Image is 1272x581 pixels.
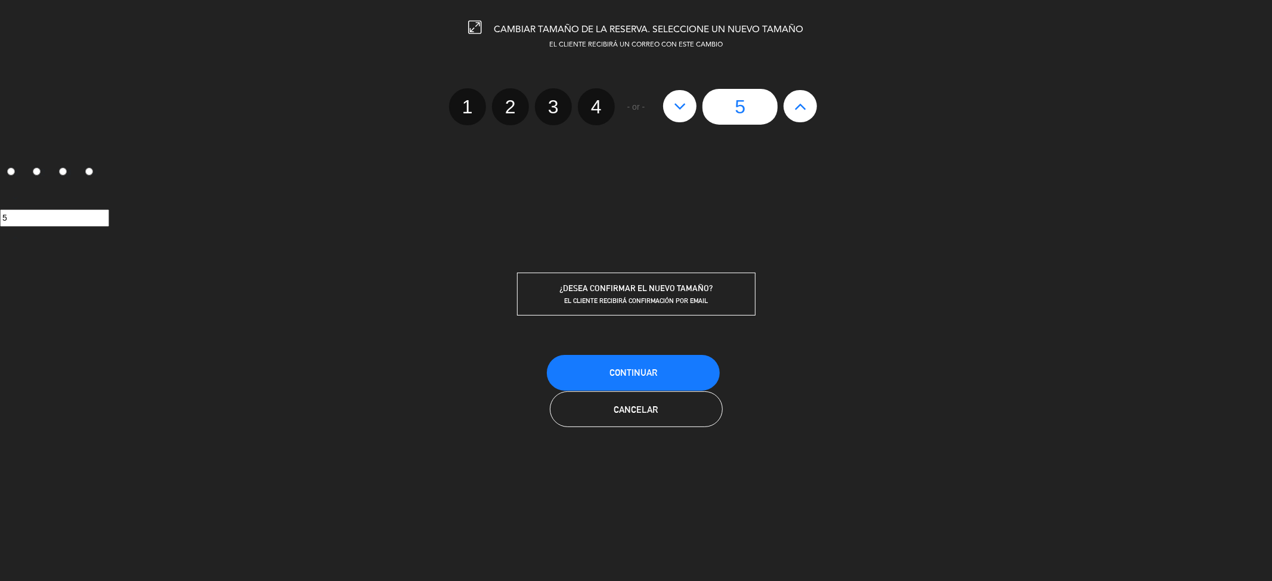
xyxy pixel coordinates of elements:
span: ¿DESEA CONFIRMAR EL NUEVO TAMAÑO? [559,283,713,293]
input: 2 [33,168,41,175]
input: 1 [7,168,15,175]
input: 4 [85,168,93,175]
label: 2 [492,88,529,125]
span: EL CLIENTE RECIBIRÁ UN CORREO CON ESTE CAMBIO [549,42,723,48]
label: 4 [578,88,615,125]
span: Continuar [609,367,657,378]
span: CAMBIAR TAMAÑO DE LA RESERVA. SELECCIONE UN NUEVO TAMAÑO [494,25,804,35]
span: EL CLIENTE RECIBIRÁ CONFIRMACIÓN POR EMAIL [564,296,708,305]
label: 2 [26,163,52,183]
span: - or - [627,100,645,114]
input: 3 [59,168,67,175]
label: 4 [78,163,104,183]
button: Continuar [547,355,720,391]
span: Cancelar [614,404,658,415]
label: 3 [52,163,79,183]
button: Cancelar [550,391,723,427]
label: 1 [449,88,486,125]
label: 3 [535,88,572,125]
